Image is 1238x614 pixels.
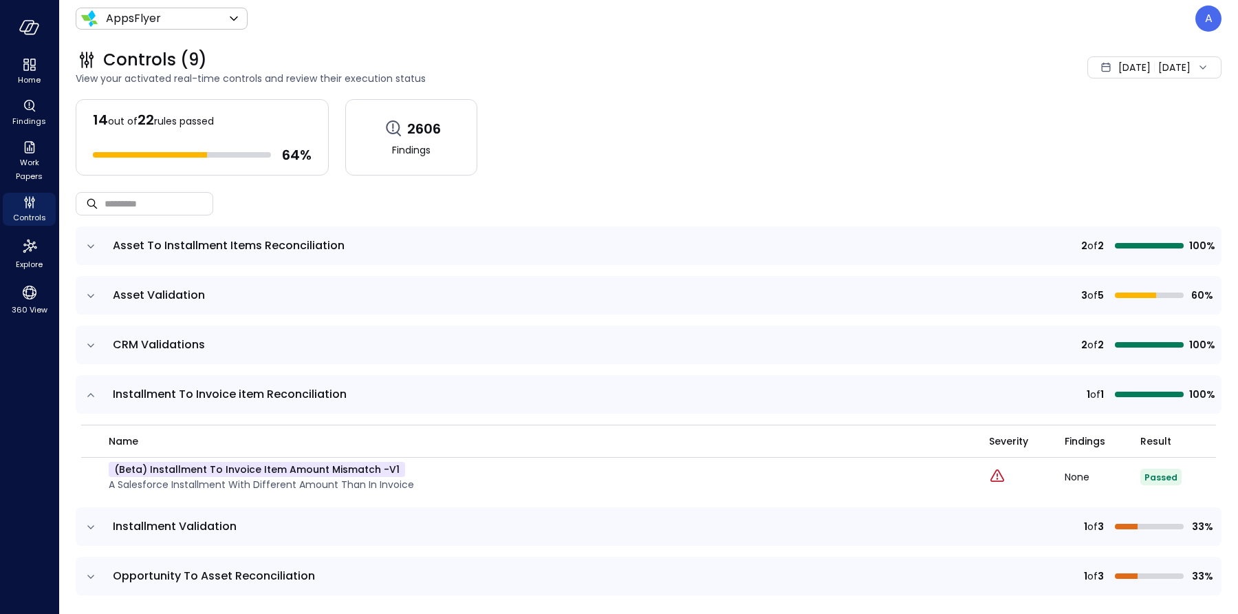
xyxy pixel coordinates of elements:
[106,10,161,27] p: AppsFlyer
[84,570,98,584] button: expand row
[1189,519,1213,534] span: 33%
[1189,337,1213,352] span: 100%
[1081,238,1087,253] span: 2
[84,388,98,402] button: expand row
[989,468,1006,486] div: Critical
[1090,387,1100,402] span: of
[1144,472,1177,483] span: Passed
[84,240,98,253] button: expand row
[113,237,345,253] span: Asset To Installment Items Reconciliation
[109,462,405,477] p: (beta) Installment To Invoice Item Amount Mismatch -v1
[1189,387,1213,402] span: 100%
[103,49,207,71] span: Controls (9)
[113,568,315,584] span: Opportunity To Asset Reconciliation
[108,114,138,128] span: out of
[109,434,138,449] span: name
[1189,288,1213,303] span: 60%
[989,434,1028,449] span: Severity
[1100,387,1104,402] span: 1
[84,289,98,303] button: expand row
[392,142,431,158] span: Findings
[1065,434,1105,449] span: Findings
[13,211,46,224] span: Controls
[16,257,43,271] span: Explore
[407,120,441,138] span: 2606
[1087,387,1090,402] span: 1
[1081,288,1087,303] span: 3
[1084,519,1087,534] span: 1
[1065,472,1140,482] div: None
[345,99,477,176] a: 2606Findings
[3,55,56,88] div: Home
[3,234,56,273] div: Explore
[113,386,347,402] span: Installment To Invoice item Reconciliation
[1098,569,1104,584] span: 3
[84,520,98,534] button: expand row
[1084,569,1087,584] span: 1
[93,110,108,129] span: 14
[8,156,50,183] span: Work Papers
[1087,519,1098,534] span: of
[1081,337,1087,352] span: 2
[1087,337,1098,352] span: of
[3,281,56,318] div: 360 View
[12,114,46,128] span: Findings
[76,71,884,86] span: View your activated real-time controls and review their execution status
[1140,434,1171,449] span: Result
[154,114,214,128] span: rules passed
[3,138,56,184] div: Work Papers
[1118,60,1151,75] span: [DATE]
[1098,288,1104,303] span: 5
[1189,569,1213,584] span: 33%
[1098,238,1104,253] span: 2
[113,518,237,534] span: Installment Validation
[18,73,41,87] span: Home
[1098,519,1104,534] span: 3
[1087,238,1098,253] span: of
[1087,569,1098,584] span: of
[1098,337,1104,352] span: 2
[81,10,98,27] img: Icon
[1087,288,1098,303] span: of
[138,110,154,129] span: 22
[113,287,205,303] span: Asset Validation
[109,477,414,492] p: A Salesforce Installment with different amount than in invoice
[3,96,56,129] div: Findings
[1189,238,1213,253] span: 100%
[113,337,205,352] span: CRM Validations
[3,193,56,226] div: Controls
[282,146,312,164] span: 64 %
[84,339,98,352] button: expand row
[1195,6,1221,32] div: Avi Brandwain
[12,303,47,317] span: 360 View
[1205,10,1213,27] p: A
